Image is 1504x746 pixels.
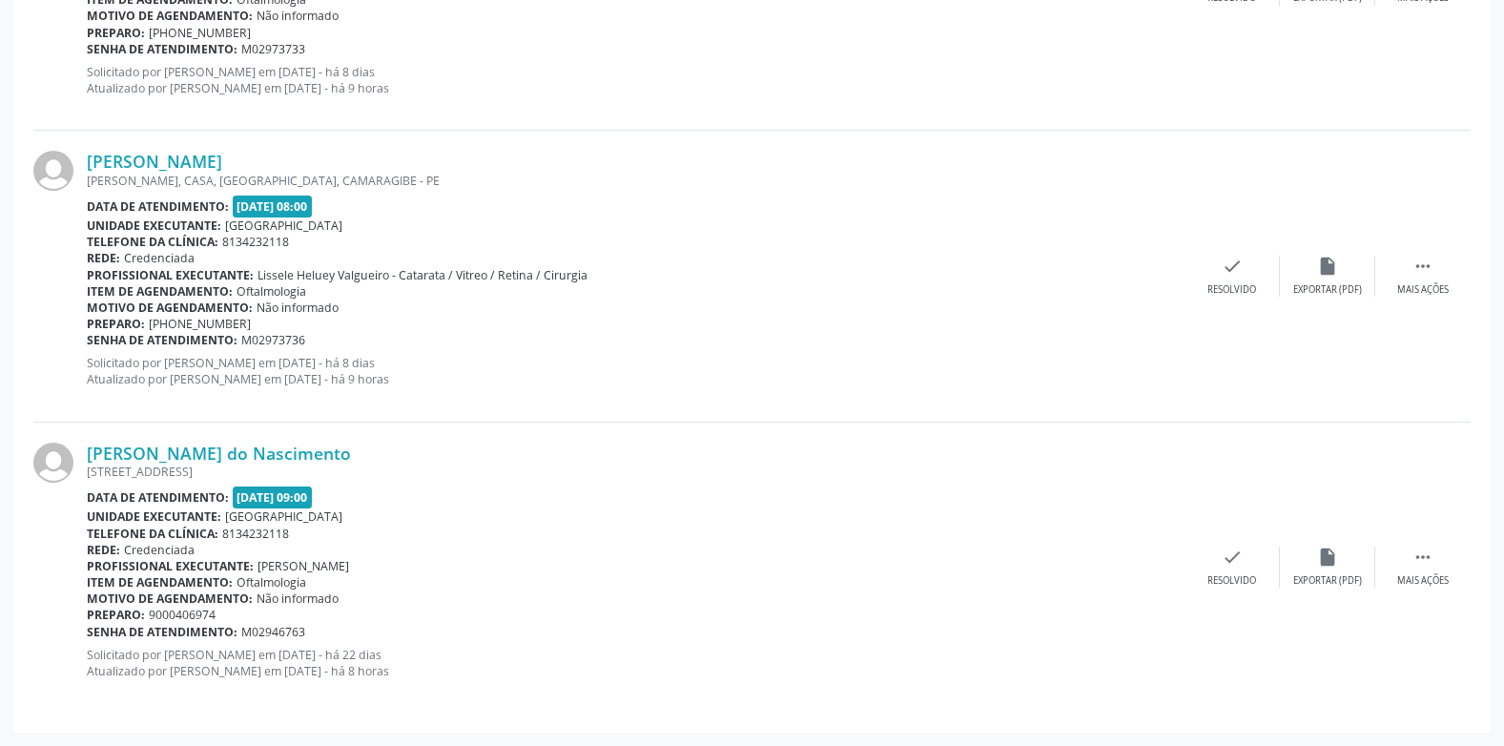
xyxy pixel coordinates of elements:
b: Motivo de agendamento: [87,300,253,316]
span: [GEOGRAPHIC_DATA] [225,508,342,525]
span: Não informado [257,8,339,24]
a: [PERSON_NAME] do Nascimento [87,443,351,464]
b: Motivo de agendamento: [87,591,253,607]
i:  [1412,547,1433,568]
span: [PHONE_NUMBER] [149,25,251,41]
span: 8134232118 [222,526,289,542]
p: Solicitado por [PERSON_NAME] em [DATE] - há 8 dias Atualizado por [PERSON_NAME] em [DATE] - há 9 ... [87,64,1185,96]
span: M02946763 [241,624,305,640]
i: check [1222,256,1243,277]
span: M02973736 [241,332,305,348]
b: Rede: [87,250,120,266]
div: [PERSON_NAME], CASA, [GEOGRAPHIC_DATA], CAMARAGIBE - PE [87,173,1185,189]
b: Item de agendamento: [87,283,233,300]
b: Profissional executante: [87,267,254,283]
div: Resolvido [1207,283,1256,297]
div: Exportar (PDF) [1293,283,1362,297]
p: Solicitado por [PERSON_NAME] em [DATE] - há 22 dias Atualizado por [PERSON_NAME] em [DATE] - há 8... [87,647,1185,679]
span: [DATE] 08:00 [233,196,313,218]
b: Senha de atendimento: [87,624,237,640]
span: [GEOGRAPHIC_DATA] [225,218,342,234]
span: Credenciada [124,250,195,266]
b: Profissional executante: [87,558,254,574]
span: Oftalmologia [237,283,306,300]
b: Data de atendimento: [87,198,229,215]
span: 8134232118 [222,234,289,250]
img: img [33,443,73,483]
div: Mais ações [1397,283,1449,297]
span: Não informado [257,591,339,607]
b: Telefone da clínica: [87,234,218,250]
span: M02973733 [241,41,305,57]
i:  [1412,256,1433,277]
img: img [33,151,73,191]
i: insert_drive_file [1317,256,1338,277]
span: 9000406974 [149,607,216,623]
b: Senha de atendimento: [87,41,237,57]
span: Não informado [257,300,339,316]
span: [DATE] 09:00 [233,487,313,508]
span: Credenciada [124,542,195,558]
b: Unidade executante: [87,508,221,525]
span: [PHONE_NUMBER] [149,316,251,332]
div: Exportar (PDF) [1293,574,1362,588]
div: [STREET_ADDRESS] [87,464,1185,480]
div: Resolvido [1207,574,1256,588]
b: Motivo de agendamento: [87,8,253,24]
b: Telefone da clínica: [87,526,218,542]
span: Lissele Heluey Valgueiro - Catarata / Vitreo / Retina / Cirurgia [258,267,587,283]
b: Unidade executante: [87,218,221,234]
span: [PERSON_NAME] [258,558,349,574]
b: Preparo: [87,316,145,332]
div: Mais ações [1397,574,1449,588]
b: Senha de atendimento: [87,332,237,348]
b: Preparo: [87,607,145,623]
i: check [1222,547,1243,568]
i: insert_drive_file [1317,547,1338,568]
b: Rede: [87,542,120,558]
span: Oftalmologia [237,574,306,591]
b: Item de agendamento: [87,574,233,591]
a: [PERSON_NAME] [87,151,222,172]
b: Data de atendimento: [87,489,229,506]
b: Preparo: [87,25,145,41]
p: Solicitado por [PERSON_NAME] em [DATE] - há 8 dias Atualizado por [PERSON_NAME] em [DATE] - há 9 ... [87,355,1185,387]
